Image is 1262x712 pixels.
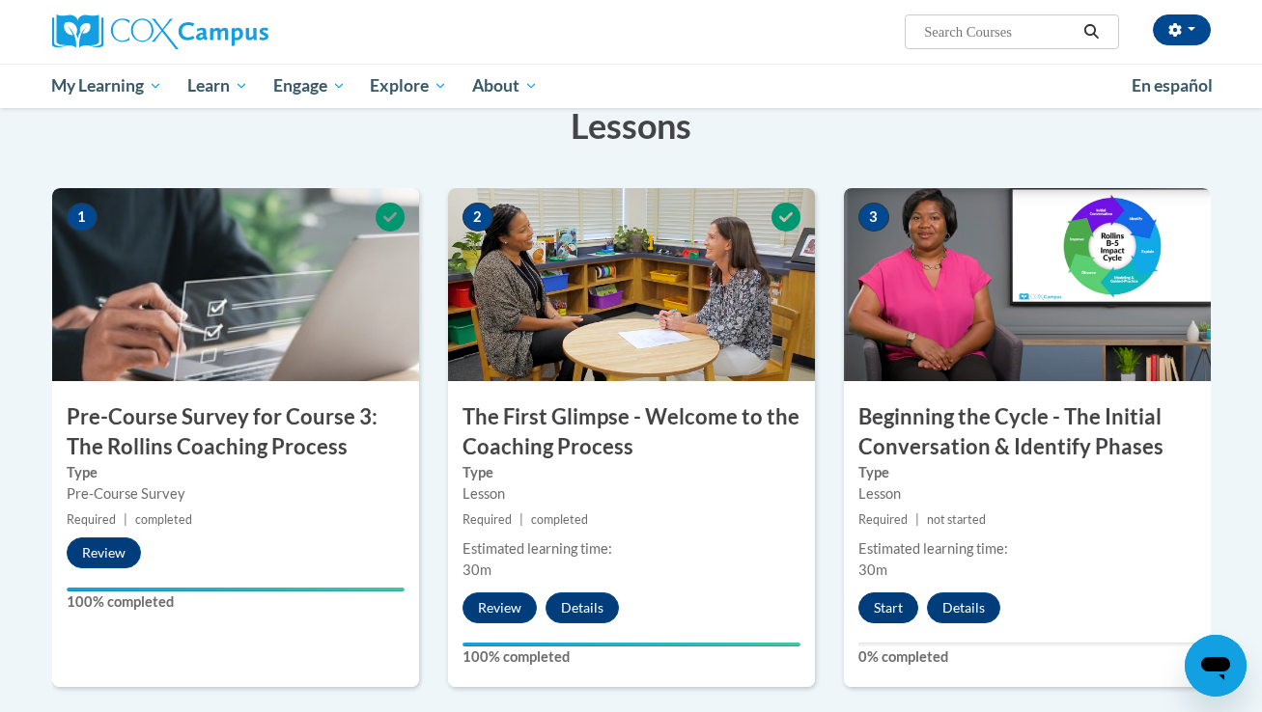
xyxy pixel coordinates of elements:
[463,483,800,505] div: Lesson
[448,402,815,462] h3: The First Glimpse - Welcome to the Coaching Process
[52,14,268,49] img: Cox Campus
[858,203,889,232] span: 3
[448,188,815,381] img: Course Image
[67,591,405,613] label: 100% completed
[175,64,261,108] a: Learn
[370,74,447,97] span: Explore
[858,512,908,527] span: Required
[858,483,1196,505] div: Lesson
[51,74,162,97] span: My Learning
[357,64,460,108] a: Explore
[187,74,248,97] span: Learn
[927,592,1000,623] button: Details
[915,512,919,527] span: |
[463,643,800,646] div: Your progress
[463,646,800,668] label: 100% completed
[460,64,550,108] a: About
[463,203,493,232] span: 2
[135,512,192,527] span: completed
[1153,14,1211,45] button: Account Settings
[463,561,491,578] span: 30m
[40,64,176,108] a: My Learning
[1185,635,1247,697] iframe: Button to launch messaging window
[273,74,346,97] span: Engage
[52,101,1211,150] h3: Lessons
[546,592,619,623] button: Details
[531,512,588,527] span: completed
[67,483,405,505] div: Pre-Course Survey
[858,592,918,623] button: Start
[844,188,1211,381] img: Course Image
[463,538,800,560] div: Estimated learning time:
[463,592,537,623] button: Review
[844,402,1211,462] h3: Beginning the Cycle - The Initial Conversation & Identify Phases
[124,512,127,527] span: |
[52,14,419,49] a: Cox Campus
[261,64,358,108] a: Engage
[463,512,512,527] span: Required
[472,74,538,97] span: About
[23,64,1240,108] div: Main menu
[67,462,405,483] label: Type
[1132,75,1213,96] span: En español
[858,462,1196,483] label: Type
[519,512,523,527] span: |
[52,188,419,381] img: Course Image
[67,512,116,527] span: Required
[67,588,405,591] div: Your progress
[67,203,98,232] span: 1
[858,561,887,578] span: 30m
[927,512,986,527] span: not started
[1119,66,1225,106] a: En español
[922,20,1077,43] input: Search Courses
[858,538,1196,560] div: Estimated learning time:
[1077,20,1106,43] button: Search
[52,402,419,462] h3: Pre-Course Survey for Course 3: The Rollins Coaching Process
[858,646,1196,668] label: 0% completed
[67,537,141,568] button: Review
[463,462,800,483] label: Type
